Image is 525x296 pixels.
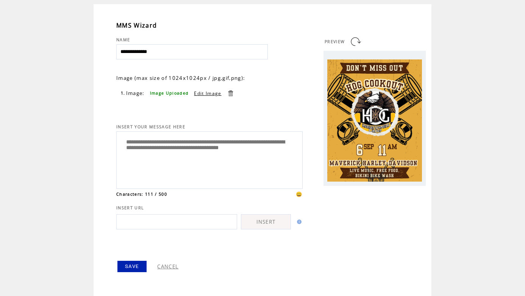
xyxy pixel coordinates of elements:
[116,21,157,30] span: MMS Wizard
[241,214,291,229] a: INSERT
[150,90,189,96] span: Image Uploaded
[116,205,144,210] span: INSERT URL
[157,263,178,270] a: CANCEL
[116,124,185,129] span: INSERT YOUR MESSAGE HERE
[116,192,167,197] span: Characters: 111 / 500
[325,39,345,44] span: PREVIEW
[117,261,147,272] a: SAVE
[121,90,125,96] span: 1.
[116,37,130,42] span: NAME
[126,90,145,97] span: Image:
[194,90,221,97] a: Edit Image
[296,191,303,198] span: 😀
[227,90,234,97] a: Delete this item
[295,220,302,224] img: help.gif
[116,75,245,81] span: Image (max size of 1024x1024px / jpg,gif,png):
